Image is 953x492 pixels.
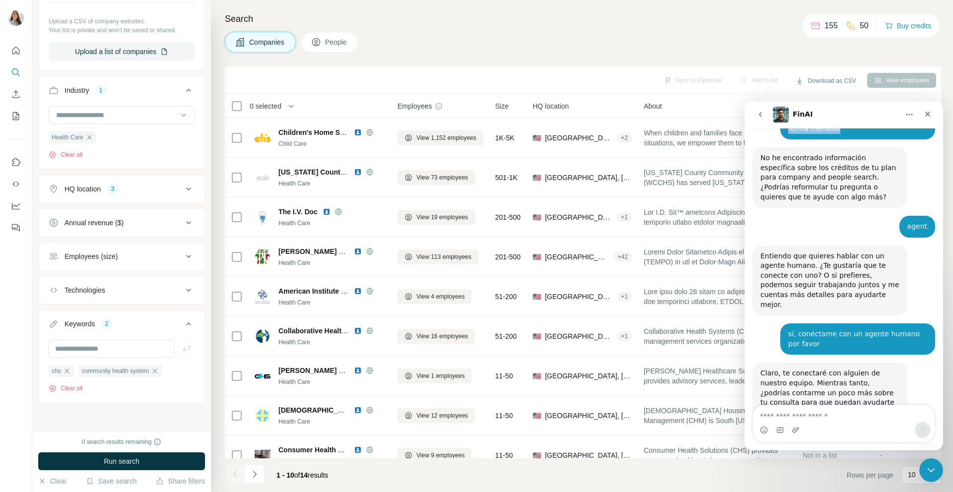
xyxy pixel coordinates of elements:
[86,476,136,486] button: Save search
[495,101,509,111] span: Size
[278,128,410,136] span: Children's Home Society of [US_STATE]
[255,368,271,384] img: Logo of Campbell Healthcare Solutions
[824,20,838,32] p: 155
[39,245,204,268] button: Employees (size)
[398,170,475,185] button: View 73 employees
[163,121,183,130] div: agent
[533,212,541,222] span: 🇺🇸
[495,212,521,222] span: 201-500
[8,107,24,125] button: My lists
[533,331,541,341] span: 🇺🇸
[644,287,791,307] span: Lore ipsu dolo 28 sitam co adipiscing elitsed doe temporinci utlabore, ETDOL ma aliquaenimad mini...
[495,411,513,421] span: 11-50
[16,267,155,316] div: Claro, te conectaré con alguien de nuestro equipo. Mientras tanto, ¿podrías contarme un poco más ...
[416,173,468,182] span: View 73 employees
[278,367,408,374] span: [PERSON_NAME] Healthcare Solutions
[533,411,541,421] span: 🇺🇸
[398,289,472,304] button: View 4 employees
[8,10,24,26] img: Avatar
[323,208,331,216] img: LinkedIn logo
[803,451,837,459] span: Not in a list
[533,133,541,143] span: 🇺🇸
[533,252,541,262] span: 🇺🇸
[278,446,370,454] span: Consumer Health Solutions
[278,139,386,148] div: Child Care
[294,471,300,479] span: of
[225,12,941,26] h4: Search
[398,210,475,225] button: View 19 employees
[398,408,475,423] button: View 12 employees
[416,292,465,301] span: View 4 employees
[255,408,271,424] img: Logo of Catholic Housing Management
[354,247,362,255] img: LinkedIn logo
[8,144,191,223] div: FinAI dice…
[533,173,541,183] span: 🇺🇸
[495,133,515,143] span: 1K-5K
[617,213,632,222] div: + 1
[545,133,613,143] span: [GEOGRAPHIC_DATA], [US_STATE]
[545,212,613,222] span: [GEOGRAPHIC_DATA], [US_STATE]
[101,319,112,328] div: 2
[644,406,791,426] span: [DEMOGRAPHIC_DATA] Housing Management (CHM) is South [US_STATE]’s trusted leader in quality renta...
[36,222,191,253] div: sí, conéctame con un agente humano por favor
[65,85,89,95] div: Industry
[354,327,362,335] img: LinkedIn logo
[47,325,55,333] button: Adjuntar un archivo
[278,287,432,295] span: American Institute for Healthcare Management
[38,476,67,486] button: Clear
[170,321,186,337] button: Enviar un mensaje…
[885,19,931,33] button: Buy credits
[789,73,863,88] button: Download as CSV
[495,371,513,381] span: 11-50
[49,384,82,393] button: Clear all
[614,252,632,261] div: + 42
[398,329,475,344] button: View 16 employees
[644,168,791,187] span: [US_STATE] County Community Health System (WCCHS) has served [US_STATE][GEOGRAPHIC_DATA] and the ...
[644,101,662,111] span: About
[44,228,183,247] div: sí, conéctame con un agente humano por favor
[278,219,386,228] div: Health Care
[278,207,318,217] span: The I.V. Doc
[278,377,386,386] div: Health Care
[416,213,468,222] span: View 19 employees
[8,261,191,344] div: FinAI dice…
[644,207,791,227] span: Lor I.D. Sit™ ametcons Adipiscing elitsedd ei temporin utlabo etdolor magnaali enim admin veniamq...
[416,133,476,142] span: View 1,152 employees
[495,173,518,183] span: 501-1K
[278,247,427,255] span: [PERSON_NAME] Community Health System
[156,476,205,486] button: Share filters
[354,367,362,374] img: LinkedIn logo
[354,168,362,176] img: LinkedIn logo
[52,367,61,375] span: chs
[533,101,569,111] span: HQ location
[250,101,281,111] span: 0 selected
[8,46,163,107] div: No he encontrado información específica sobre los créditos de tu plan para company and people sea...
[255,328,271,344] img: Logo of Collaborative Health Systems
[416,252,472,261] span: View 113 employees
[495,331,517,341] span: 51-200
[52,133,83,142] span: Health Care
[8,144,163,215] div: Entiendo que quieres hablar con un agente humano. ¿Te gustaría que te conecte con uno? O si prefi...
[745,101,943,450] iframe: Intercom live chat
[398,101,432,111] span: Employees
[354,446,362,454] img: LinkedIn logo
[31,325,39,333] button: Selector de gif
[8,63,24,81] button: Search
[495,252,521,262] span: 201-500
[95,86,107,95] div: 1
[533,292,541,302] span: 🇺🇸
[278,258,386,267] div: Health Care
[39,278,204,302] button: Technologies
[416,332,468,341] span: View 16 employees
[533,371,541,381] span: 🇺🇸
[49,17,195,26] p: Upload a CSV of company websites.
[39,78,204,106] button: Industry1
[49,43,195,61] button: Upload a list of companies
[398,130,483,145] button: View 1,152 employees
[82,367,149,375] span: community health system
